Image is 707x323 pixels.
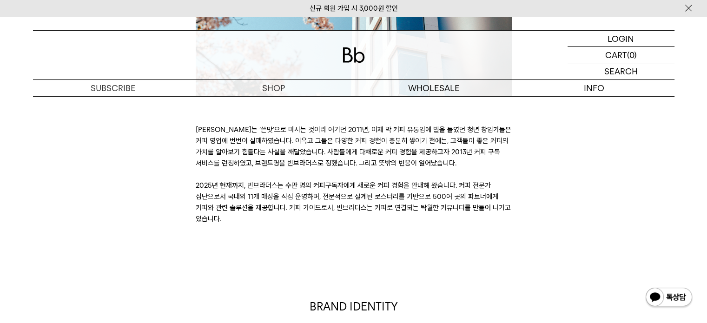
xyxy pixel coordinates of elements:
p: WHOLESALE [354,80,514,96]
p: INFO [514,80,674,96]
img: 로고 [343,47,365,63]
img: 카카오톡 채널 1:1 채팅 버튼 [645,287,693,309]
p: BRAND IDENTITY [196,299,512,315]
p: (0) [627,47,637,63]
a: 신규 회원 가입 시 3,000원 할인 [310,4,398,13]
a: SUBSCRIBE [33,80,193,96]
p: SEARCH [604,63,638,79]
p: [PERSON_NAME]는 ‘쓴맛’으로 마시는 것이라 여기던 2011년, 이제 막 커피 유통업에 발을 들였던 청년 창업가들은 커피 영업에 번번이 실패하였습니다. 이윽고 그들은... [196,124,512,224]
a: SHOP [193,80,354,96]
a: LOGIN [568,31,674,47]
a: CART (0) [568,47,674,63]
p: LOGIN [608,31,634,46]
p: CART [605,47,627,63]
